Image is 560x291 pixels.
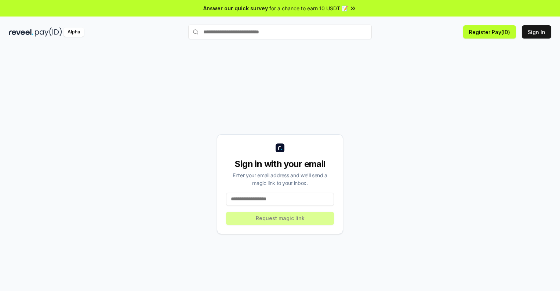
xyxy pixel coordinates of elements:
div: Enter your email address and we’ll send a magic link to your inbox. [226,171,334,187]
img: reveel_dark [9,28,33,37]
span: for a chance to earn 10 USDT 📝 [269,4,348,12]
span: Answer our quick survey [203,4,268,12]
div: Alpha [63,28,84,37]
img: logo_small [276,143,284,152]
img: pay_id [35,28,62,37]
div: Sign in with your email [226,158,334,170]
button: Register Pay(ID) [463,25,516,39]
button: Sign In [522,25,551,39]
